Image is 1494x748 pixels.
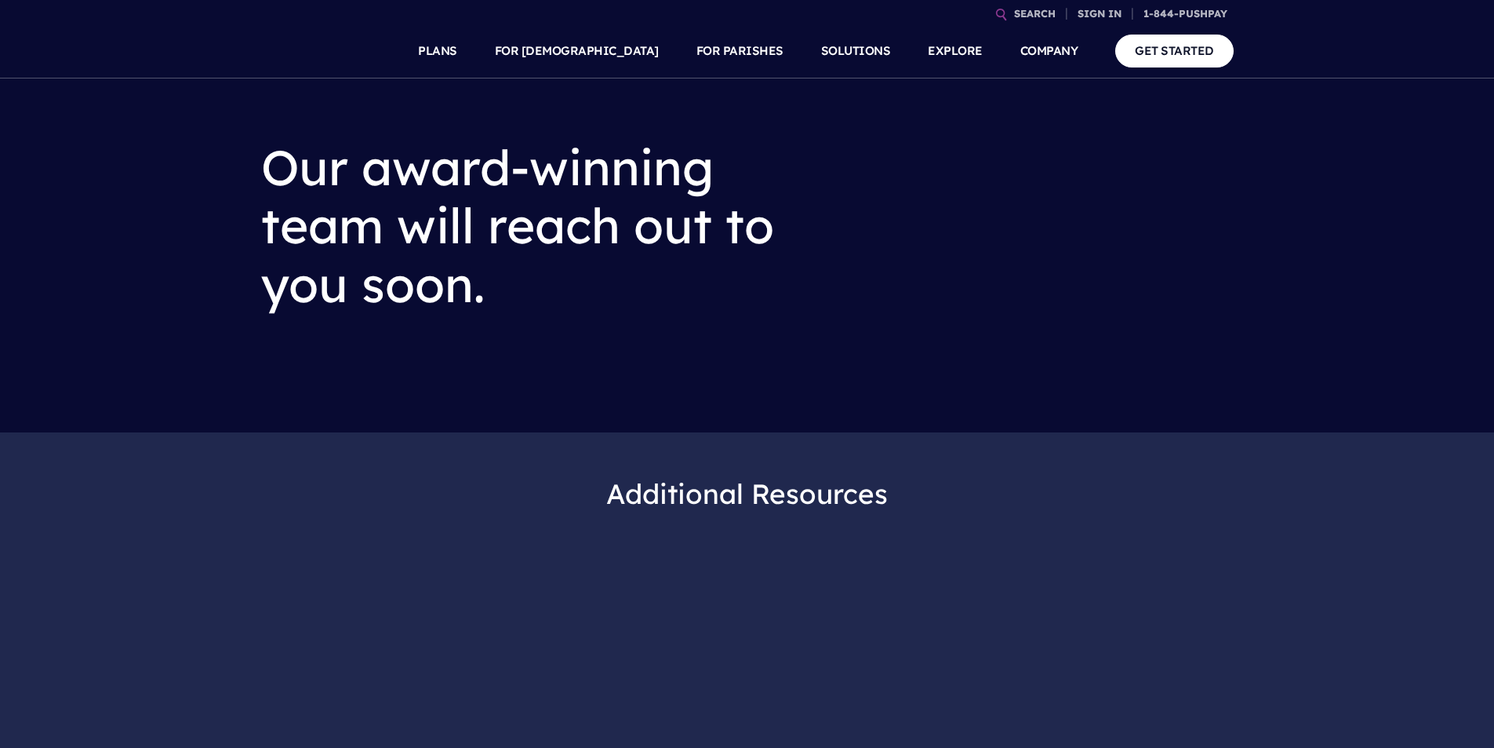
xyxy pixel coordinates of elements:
h2: Our award-winning team will reach out to you soon. [261,126,818,326]
a: GET STARTED [1115,35,1234,67]
a: FOR PARISHES [696,24,783,78]
h3: Additional Resources [261,464,1234,525]
a: SOLUTIONS [821,24,891,78]
a: PLANS [418,24,457,78]
a: FOR [DEMOGRAPHIC_DATA] [495,24,659,78]
a: EXPLORE [928,24,983,78]
a: COMPANY [1020,24,1078,78]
